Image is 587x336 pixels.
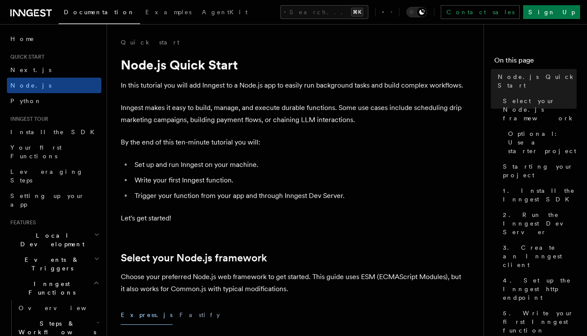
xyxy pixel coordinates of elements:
[499,240,577,273] a: 3. Create an Inngest client
[7,93,101,109] a: Python
[10,35,35,43] span: Home
[503,186,577,204] span: 1. Install the Inngest SDK
[59,3,140,24] a: Documentation
[503,309,577,335] span: 5. Write your first Inngest function
[121,212,466,224] p: Let's get started!
[121,305,173,325] button: Express.js
[64,9,135,16] span: Documentation
[10,66,51,73] span: Next.js
[121,57,466,72] h1: Node.js Quick Start
[145,9,191,16] span: Examples
[121,102,466,126] p: Inngest makes it easy to build, manage, and execute durable functions. Some use cases include sch...
[121,79,466,91] p: In this tutorial you will add Inngest to a Node.js app to easily run background tasks and build c...
[121,252,267,264] a: Select your Node.js framework
[406,7,427,17] button: Toggle dark mode
[10,82,51,89] span: Node.js
[498,72,577,90] span: Node.js Quick Start
[7,255,94,273] span: Events & Triggers
[179,305,220,325] button: Fastify
[351,8,363,16] kbd: ⌘K
[7,276,101,300] button: Inngest Functions
[132,159,466,171] li: Set up and run Inngest on your machine.
[508,129,577,155] span: Optional: Use a starter project
[10,129,100,135] span: Install the SDK
[10,192,85,208] span: Setting up your app
[503,162,577,179] span: Starting your project
[140,3,197,23] a: Examples
[121,271,466,295] p: Choose your preferred Node.js web framework to get started. This guide uses ESM (ECMAScript Modul...
[7,228,101,252] button: Local Development
[10,144,62,160] span: Your first Functions
[19,305,107,311] span: Overview
[280,5,368,19] button: Search...⌘K
[132,190,466,202] li: Trigger your function from your app and through Inngest Dev Server.
[503,243,577,269] span: 3. Create an Inngest client
[7,188,101,212] a: Setting up your app
[7,116,48,122] span: Inngest tour
[10,97,42,104] span: Python
[494,55,577,69] h4: On this page
[503,276,577,302] span: 4. Set up the Inngest http endpoint
[503,97,577,122] span: Select your Node.js framework
[15,300,101,316] a: Overview
[499,273,577,305] a: 4. Set up the Inngest http endpoint
[499,207,577,240] a: 2. Run the Inngest Dev Server
[503,210,577,236] span: 2. Run the Inngest Dev Server
[202,9,248,16] span: AgentKit
[7,140,101,164] a: Your first Functions
[7,231,94,248] span: Local Development
[499,159,577,183] a: Starting your project
[441,5,520,19] a: Contact sales
[7,53,44,60] span: Quick start
[197,3,253,23] a: AgentKit
[121,38,179,47] a: Quick start
[523,5,580,19] a: Sign Up
[7,31,101,47] a: Home
[7,124,101,140] a: Install the SDK
[10,168,83,184] span: Leveraging Steps
[7,164,101,188] a: Leveraging Steps
[7,62,101,78] a: Next.js
[494,69,577,93] a: Node.js Quick Start
[121,136,466,148] p: By the end of this ten-minute tutorial you will:
[505,126,577,159] a: Optional: Use a starter project
[7,219,36,226] span: Features
[7,279,93,297] span: Inngest Functions
[499,93,577,126] a: Select your Node.js framework
[132,174,466,186] li: Write your first Inngest function.
[7,78,101,93] a: Node.js
[499,183,577,207] a: 1. Install the Inngest SDK
[7,252,101,276] button: Events & Triggers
